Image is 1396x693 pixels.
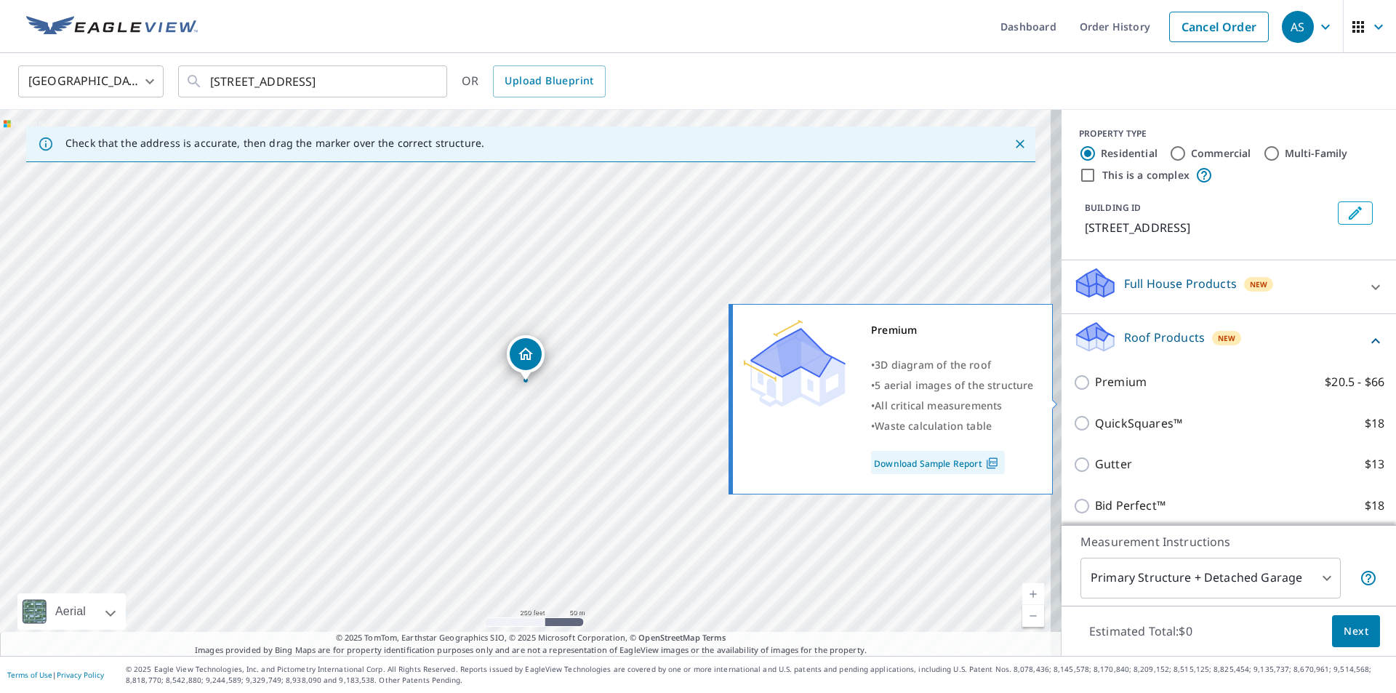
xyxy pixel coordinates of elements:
p: Measurement Instructions [1080,533,1377,550]
span: New [1250,279,1268,290]
img: Premium [744,320,846,407]
span: Next [1344,622,1368,641]
span: All critical measurements [875,398,1002,412]
p: BUILDING ID [1085,201,1141,214]
span: 5 aerial images of the structure [875,378,1033,392]
a: Current Level 17, Zoom In [1022,583,1044,605]
span: 3D diagram of the roof [875,358,991,372]
label: This is a complex [1102,168,1190,183]
label: Commercial [1191,146,1251,161]
div: Aerial [17,593,126,630]
p: [STREET_ADDRESS] [1085,219,1332,236]
img: EV Logo [26,16,198,38]
div: OR [462,65,606,97]
div: [GEOGRAPHIC_DATA] [18,61,164,102]
span: © 2025 TomTom, Earthstar Geographics SIO, © 2025 Microsoft Corporation, © [336,632,726,644]
a: Download Sample Report [871,451,1005,474]
div: • [871,396,1034,416]
span: Your report will include the primary structure and a detached garage if one exists. [1360,569,1377,587]
a: OpenStreetMap [638,632,699,643]
div: Dropped pin, building 1, Residential property, 250 Wildhorse Springs Ct Chesterfield, MO 63005 [507,335,545,380]
a: Upload Blueprint [493,65,605,97]
div: Aerial [51,593,90,630]
div: • [871,375,1034,396]
p: Gutter [1095,455,1132,473]
p: Bid Perfect™ [1095,497,1166,515]
label: Residential [1101,146,1158,161]
span: New [1218,332,1236,344]
p: Roof Products [1124,329,1205,346]
div: Primary Structure + Detached Garage [1080,558,1341,598]
span: Waste calculation table [875,419,992,433]
p: $20.5 - $66 [1325,373,1384,391]
a: Terms of Use [7,670,52,680]
a: Terms [702,632,726,643]
p: $13 [1365,455,1384,473]
p: | [7,670,104,679]
p: $18 [1365,414,1384,433]
label: Multi-Family [1285,146,1348,161]
div: • [871,416,1034,436]
span: Upload Blueprint [505,72,593,90]
p: Full House Products [1124,275,1237,292]
div: PROPERTY TYPE [1079,127,1379,140]
div: AS [1282,11,1314,43]
a: Privacy Policy [57,670,104,680]
div: Full House ProductsNew [1073,266,1384,308]
p: QuickSquares™ [1095,414,1182,433]
button: Next [1332,615,1380,648]
p: Premium [1095,373,1147,391]
div: Premium [871,320,1034,340]
button: Close [1011,135,1030,153]
p: $18 [1365,497,1384,515]
input: Search by address or latitude-longitude [210,61,417,102]
a: Current Level 17, Zoom Out [1022,605,1044,627]
p: © 2025 Eagle View Technologies, Inc. and Pictometry International Corp. All Rights Reserved. Repo... [126,664,1389,686]
p: Check that the address is accurate, then drag the marker over the correct structure. [65,137,484,150]
a: Cancel Order [1169,12,1269,42]
p: Estimated Total: $0 [1078,615,1204,647]
div: Roof ProductsNew [1073,320,1384,361]
div: • [871,355,1034,375]
img: Pdf Icon [982,457,1002,470]
button: Edit building 1 [1338,201,1373,225]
